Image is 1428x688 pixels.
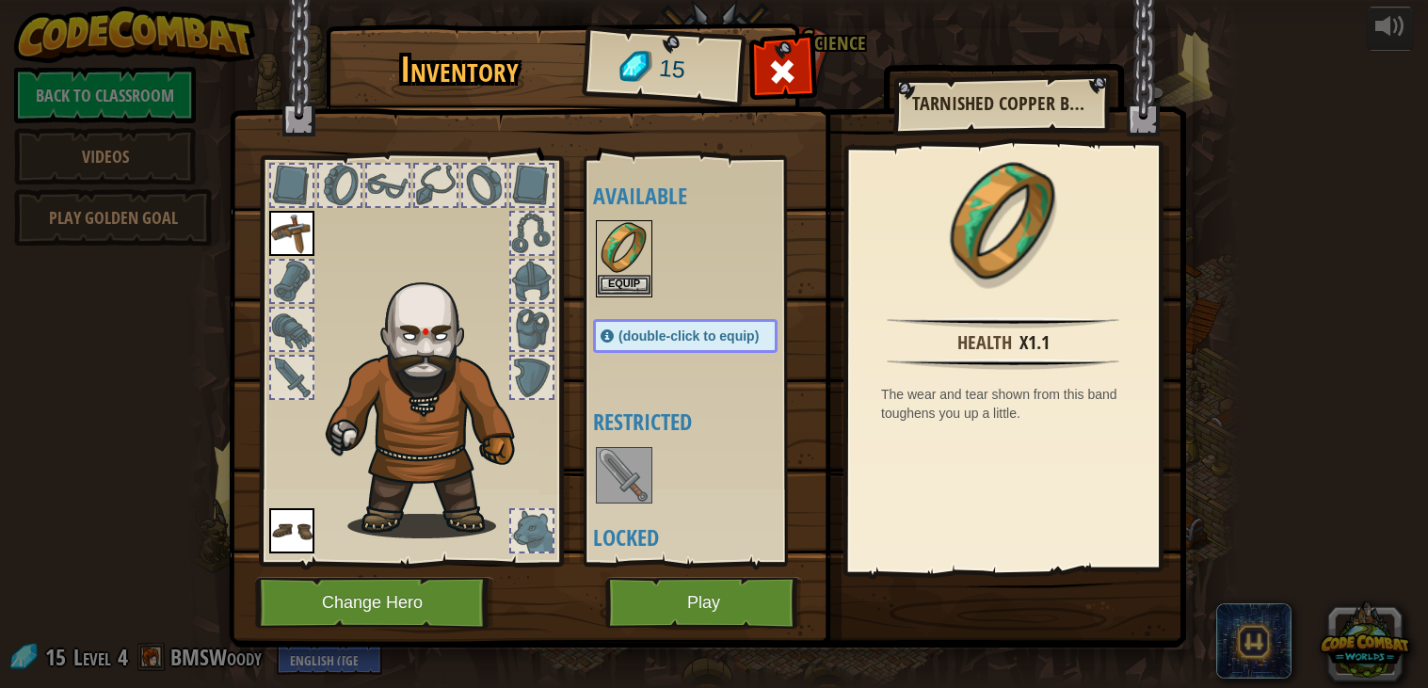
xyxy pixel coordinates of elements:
[881,385,1134,423] div: The wear and tear shown from this band toughens you up a little.
[618,328,759,344] span: (double-click to equip)
[942,162,1065,284] img: portrait.png
[593,409,815,434] h4: Restricted
[339,50,579,89] h1: Inventory
[887,359,1119,370] img: hr.png
[269,508,314,553] img: portrait.png
[957,329,1012,357] div: Health
[593,184,815,208] h4: Available
[598,275,650,295] button: Equip
[269,211,314,256] img: portrait.png
[598,449,650,502] img: portrait.png
[316,264,547,538] img: goliath_hair.png
[912,93,1089,114] h2: Tarnished Copper Band
[658,52,687,88] span: 15
[593,525,815,550] h4: Locked
[605,577,802,629] button: Play
[598,222,650,275] img: portrait.png
[255,577,494,629] button: Change Hero
[1019,329,1050,357] div: x1.1
[887,317,1119,328] img: hr.png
